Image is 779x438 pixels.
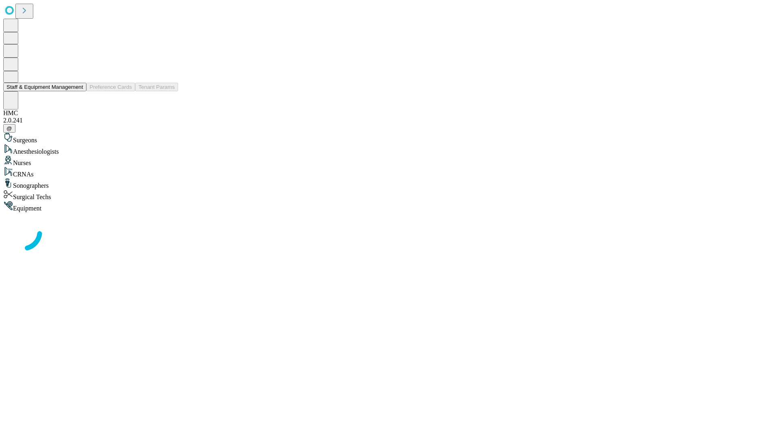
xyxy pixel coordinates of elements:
[135,83,178,91] button: Tenant Params
[3,124,15,133] button: @
[6,125,12,131] span: @
[3,189,776,201] div: Surgical Techs
[3,83,86,91] button: Staff & Equipment Management
[3,178,776,189] div: Sonographers
[3,109,776,117] div: HMC
[3,155,776,167] div: Nurses
[3,167,776,178] div: CRNAs
[3,117,776,124] div: 2.0.241
[86,83,135,91] button: Preference Cards
[3,144,776,155] div: Anesthesiologists
[3,133,776,144] div: Surgeons
[3,201,776,212] div: Equipment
